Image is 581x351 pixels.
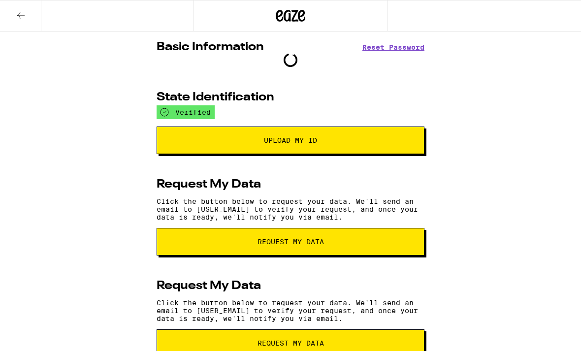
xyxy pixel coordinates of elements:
[258,340,324,347] span: request my data
[157,197,424,221] p: Click the button below to request your data. We'll send an email to [USER_EMAIL] to verify your r...
[362,44,424,51] button: Reset Password
[157,92,274,103] h2: State Identification
[157,280,261,292] h2: Request My Data
[157,179,261,191] h2: Request My Data
[264,137,317,144] span: Upload My ID
[157,299,424,322] p: Click the button below to request your data. We'll send an email to [USER_EMAIL] to verify your r...
[258,238,324,245] span: request my data
[157,105,215,119] div: verified
[157,228,424,255] button: request my data
[157,127,424,154] button: Upload My ID
[157,41,264,53] h2: Basic Information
